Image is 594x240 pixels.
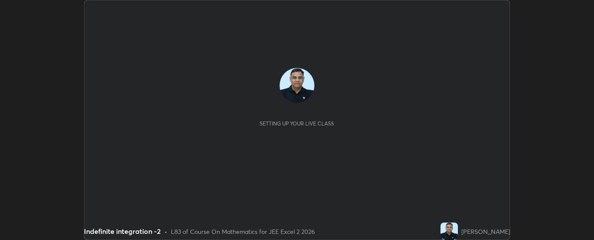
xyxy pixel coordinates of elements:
[84,226,161,237] div: Indefinite integration -2
[171,227,315,236] div: L83 of Course On Mathematics for JEE Excel 2 2026
[440,223,458,240] img: dac768bf8445401baa7a33347c0029c8.jpg
[260,120,334,127] div: Setting up your live class
[280,68,314,103] img: dac768bf8445401baa7a33347c0029c8.jpg
[164,227,167,236] div: •
[461,227,510,236] div: [PERSON_NAME]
